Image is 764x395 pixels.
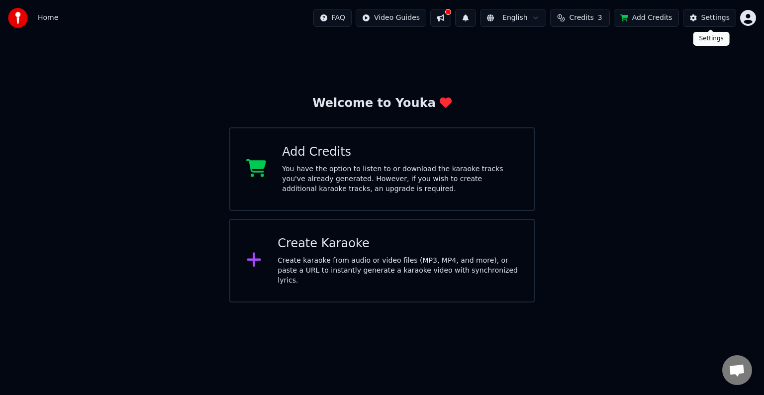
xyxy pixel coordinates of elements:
div: Settings [701,13,730,23]
div: Create Karaoke [278,236,518,252]
span: Home [38,13,58,23]
div: You have the option to listen to or download the karaoke tracks you've already generated. However... [282,164,518,194]
div: Welcome to Youka [312,96,452,111]
span: 3 [598,13,602,23]
button: Video Guides [356,9,426,27]
button: FAQ [313,9,352,27]
button: Settings [683,9,736,27]
div: Add Credits [282,144,518,160]
button: Credits3 [550,9,610,27]
div: Create karaoke from audio or video files (MP3, MP4, and more), or paste a URL to instantly genera... [278,256,518,286]
div: Settings [693,32,730,46]
div: 打開聊天 [722,355,752,385]
button: Add Credits [614,9,679,27]
span: Credits [569,13,593,23]
nav: breadcrumb [38,13,58,23]
img: youka [8,8,28,28]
